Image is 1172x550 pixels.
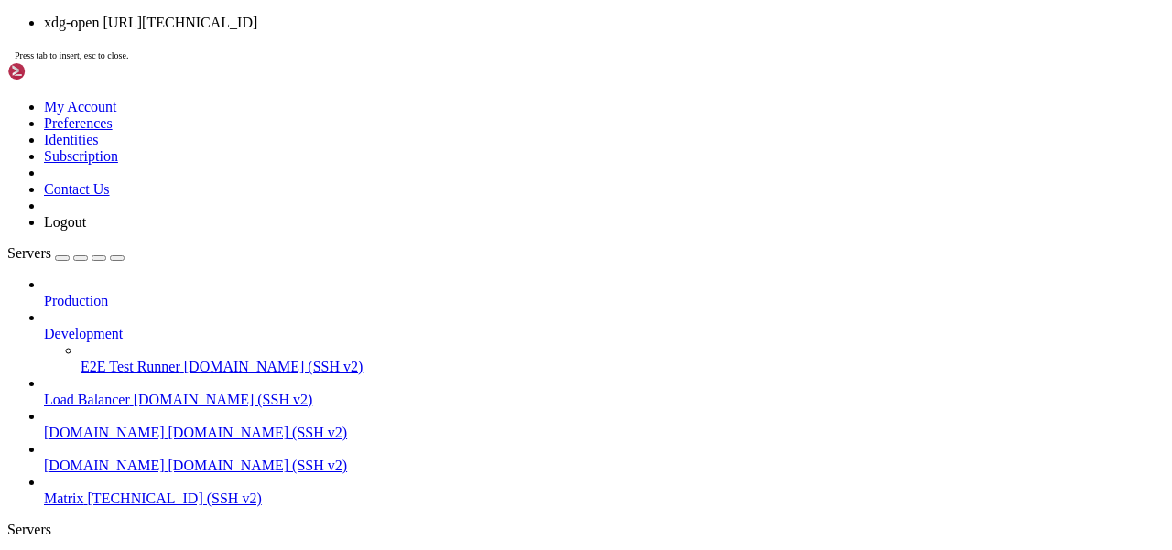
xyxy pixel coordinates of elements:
a: Logout [44,214,86,230]
a: Load Balancer [DOMAIN_NAME] (SSH v2) [44,392,1165,408]
span: [DOMAIN_NAME] (SSH v2) [134,392,313,407]
span: [DOMAIN_NAME] [44,425,165,440]
x-row: => / is using 89.8% of 14.66GB [7,101,933,116]
li: Development [44,309,1165,375]
span: 8 обновлений может быть применено немедленно. [7,241,337,255]
a: Contact Us [44,181,110,197]
img: Shellngn [7,62,113,81]
li: [DOMAIN_NAME] [DOMAIN_NAME] (SSH v2) [44,441,1165,474]
x-row: root@server1:~# xdg [7,412,933,427]
a: [DOMAIN_NAME] [DOMAIN_NAME] (SSH v2) [44,458,1165,474]
span: Load Balancer [44,392,130,407]
span: Development [44,326,123,341]
x-row: System load: 0.01 Processes: 143 [7,23,933,38]
x-row: Run 'do-release-upgrade' to upgrade to it. [7,350,933,365]
x-row: Memory usage: 29% IPv4 address for ens18: [TECHNICAL_ID] [7,54,933,70]
a: Subscription [44,148,118,164]
a: E2E Test Runner [DOMAIN_NAME] (SSH v2) [81,359,1165,375]
x-row: * Strictly confined Kubernetes makes edge and IoT secure. Learn how MicroK8s [7,132,933,147]
x-row: New release '24.04.3 LTS' available. [7,334,933,350]
div: Servers [7,522,1165,538]
span: E2E Test Runner [81,359,180,374]
x-row: [URL][DOMAIN_NAME] [7,178,933,194]
x-row: Last login: [DATE] from [TECHNICAL_ID] [7,396,933,412]
span: Press tab to insert, esc to close. [15,50,128,60]
a: Production [44,293,1165,309]
span: [DOMAIN_NAME] (SSH v2) [184,359,364,374]
a: Development [44,326,1165,342]
a: Matrix [TECHNICAL_ID] (SSH v2) [44,491,1165,507]
span: Production [44,293,108,308]
span: Подробнее о включении службы ESM Apps at [URL][DOMAIN_NAME] [7,303,439,318]
li: [DOMAIN_NAME] [DOMAIN_NAME] (SSH v2) [44,408,1165,441]
a: Servers [7,245,125,261]
a: Identities [44,132,99,147]
span: 14 дополнительных обновлений безопасности могут быть применены с помощью ESM Apps. [7,287,608,302]
a: [DOMAIN_NAME] [DOMAIN_NAME] (SSH v2) [44,425,1165,441]
div: (19, 26) [154,412,161,427]
li: Load Balancer [DOMAIN_NAME] (SSH v2) [44,375,1165,408]
span: [DOMAIN_NAME] [44,458,165,473]
a: My Account [44,99,117,114]
x-row: Usage of /: 89.8% of 14.66GB Users logged in: 0 [7,38,933,54]
a: Preferences [44,115,113,131]
span: [TECHNICAL_ID] (SSH v2) [88,491,262,506]
li: xdg-open [URL][TECHNICAL_ID] [44,15,1165,31]
span: [DOMAIN_NAME] (SSH v2) [168,458,348,473]
span: Чтобы просмотреть дополнительные обновления выполните: apt list --upgradable [7,256,564,271]
li: E2E Test Runner [DOMAIN_NAME] (SSH v2) [81,342,1165,375]
span: Servers [7,245,51,261]
li: Production [44,276,1165,309]
x-row: Swap usage: 0% [7,70,933,85]
span: Matrix [44,491,84,506]
span: Расширенное поддержание безопасности (ESM) для Applications выключено. [7,210,520,224]
x-row: just raised the bar for easy, resilient and secure K8s cluster deployment. [7,147,933,163]
li: Matrix [TECHNICAL_ID] (SSH v2) [44,474,1165,507]
span: [DOMAIN_NAME] (SSH v2) [168,425,348,440]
